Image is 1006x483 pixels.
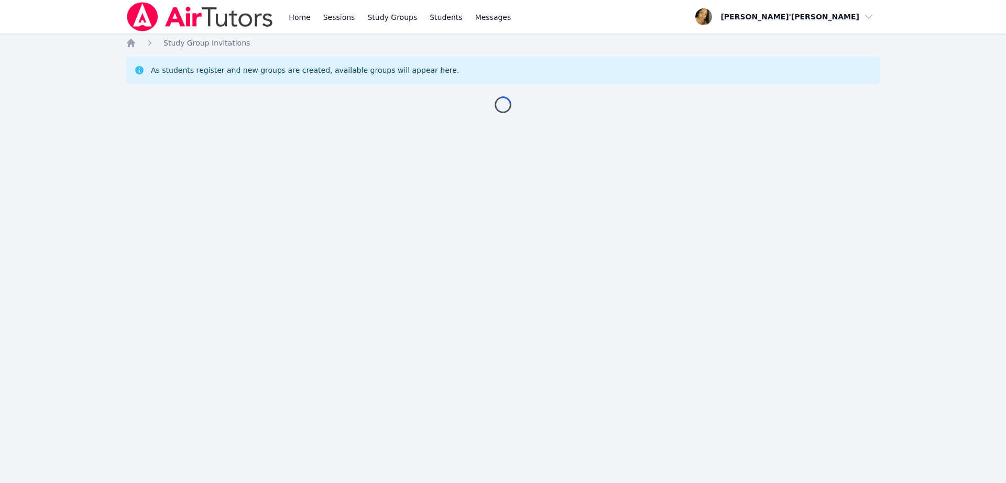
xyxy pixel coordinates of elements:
img: Air Tutors [126,2,274,31]
a: Study Group Invitations [163,38,250,48]
nav: Breadcrumb [126,38,880,48]
span: Messages [475,12,511,23]
div: As students register and new groups are created, available groups will appear here. [151,65,459,75]
span: Study Group Invitations [163,39,250,47]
